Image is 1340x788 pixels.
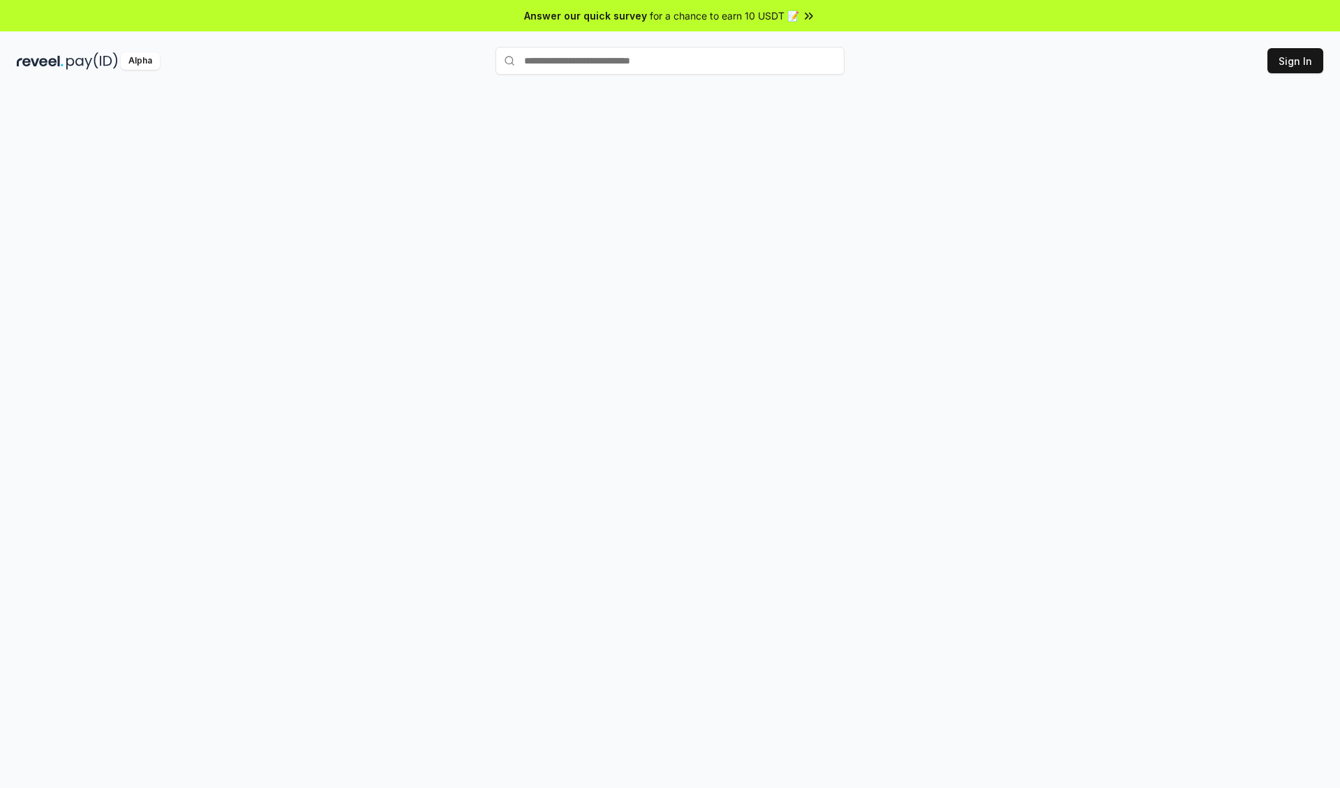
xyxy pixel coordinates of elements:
span: Answer our quick survey [524,8,647,23]
img: pay_id [66,52,118,70]
span: for a chance to earn 10 USDT 📝 [650,8,799,23]
img: reveel_dark [17,52,64,70]
button: Sign In [1267,48,1323,73]
div: Alpha [121,52,160,70]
